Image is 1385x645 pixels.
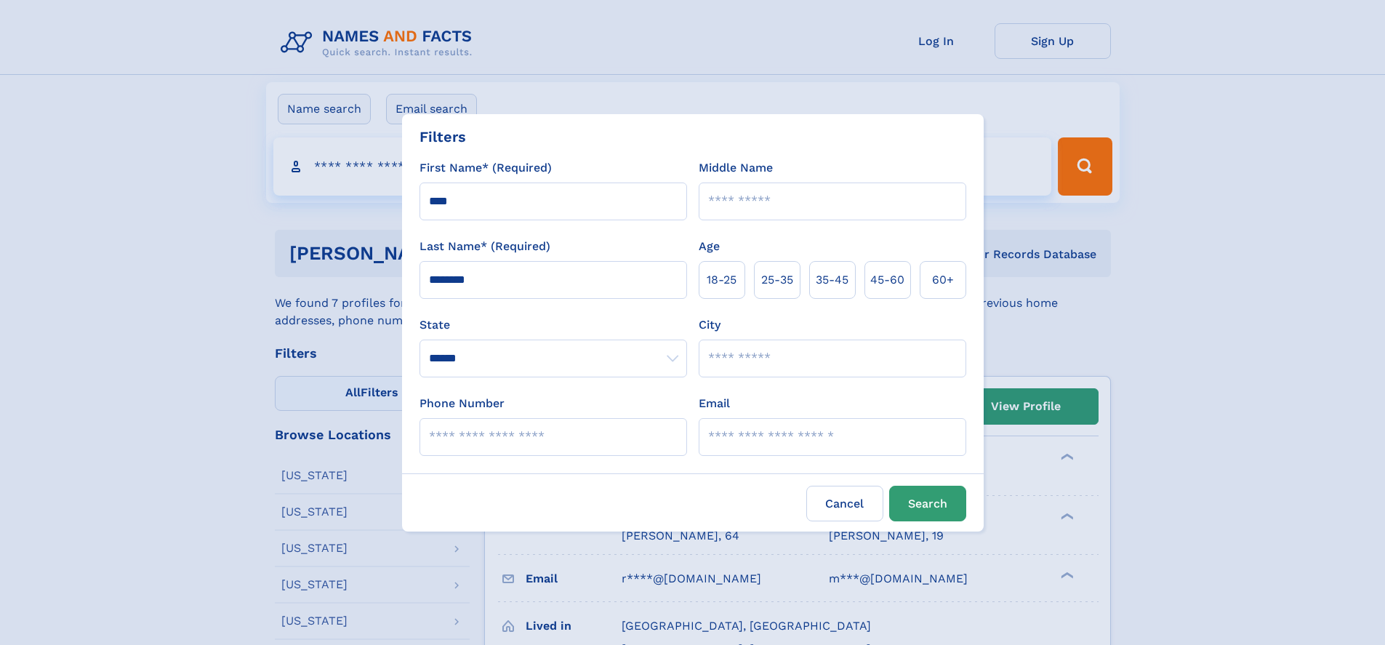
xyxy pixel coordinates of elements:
[699,395,730,412] label: Email
[419,238,550,255] label: Last Name* (Required)
[806,486,883,521] label: Cancel
[699,159,773,177] label: Middle Name
[419,395,505,412] label: Phone Number
[419,126,466,148] div: Filters
[699,238,720,255] label: Age
[761,271,793,289] span: 25‑35
[816,271,848,289] span: 35‑45
[419,159,552,177] label: First Name* (Required)
[707,271,736,289] span: 18‑25
[419,316,687,334] label: State
[932,271,954,289] span: 60+
[889,486,966,521] button: Search
[870,271,904,289] span: 45‑60
[699,316,720,334] label: City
